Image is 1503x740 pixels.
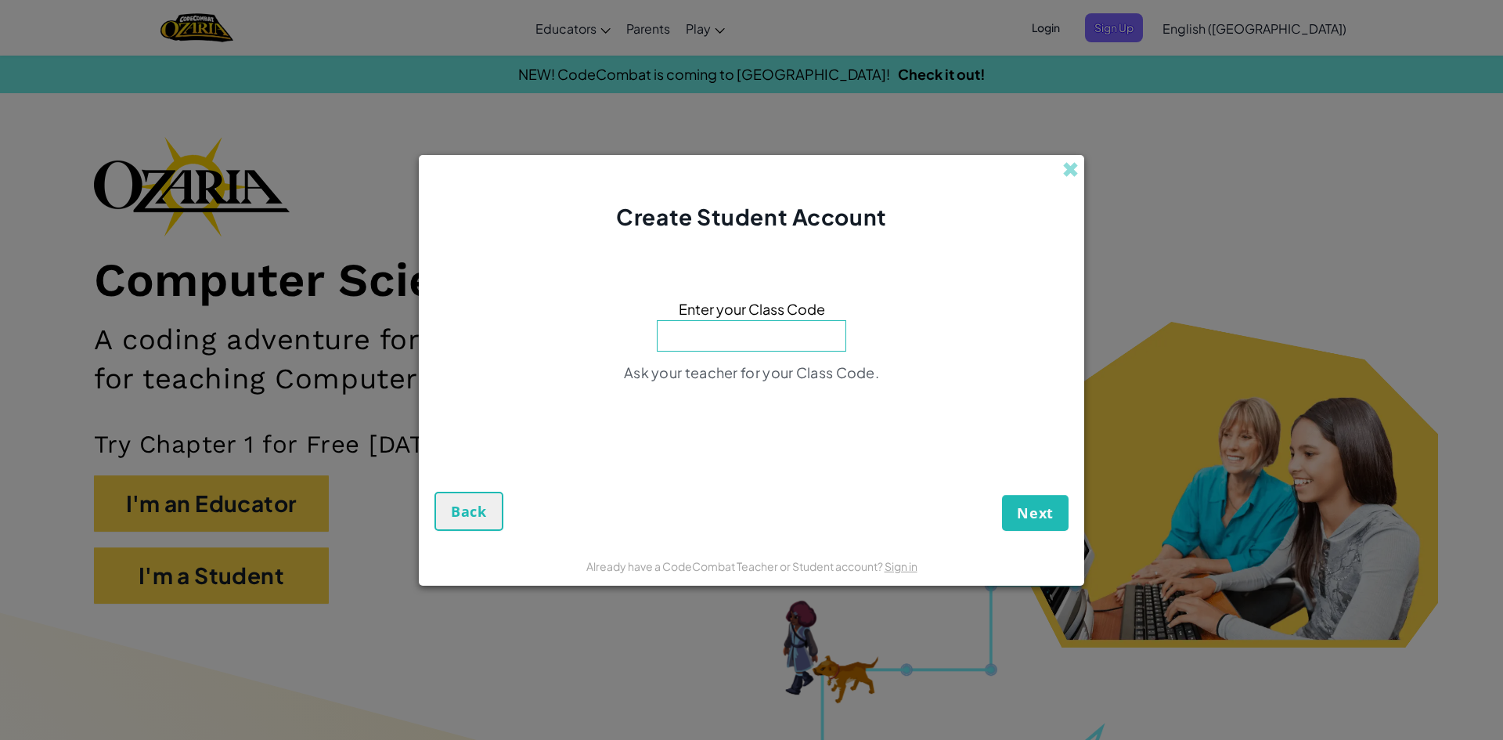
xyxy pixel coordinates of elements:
span: Ask your teacher for your Class Code. [624,363,879,381]
span: Already have a CodeCombat Teacher or Student account? [586,559,885,573]
button: Back [434,492,503,531]
span: Create Student Account [616,203,886,230]
a: Sign in [885,559,917,573]
span: Next [1017,504,1054,522]
span: Enter your Class Code [679,298,825,320]
button: Next [1002,495,1069,531]
span: Back [451,502,487,521]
